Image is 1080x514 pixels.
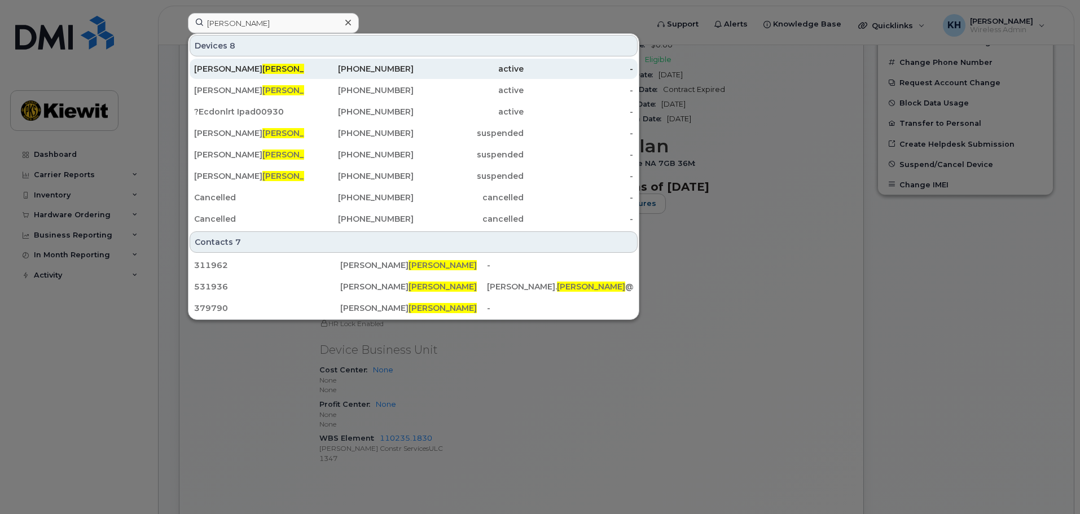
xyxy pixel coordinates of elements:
[487,302,633,314] div: -
[304,213,414,225] div: [PHONE_NUMBER]
[262,150,331,160] span: [PERSON_NAME]
[414,106,524,117] div: active
[524,128,634,139] div: -
[194,85,304,96] div: [PERSON_NAME]
[524,170,634,182] div: -
[524,192,634,203] div: -
[557,282,625,292] span: [PERSON_NAME]
[409,282,477,292] span: [PERSON_NAME]
[190,166,638,186] a: [PERSON_NAME][PERSON_NAME][PHONE_NUMBER]suspended-
[262,85,331,95] span: [PERSON_NAME]
[340,260,486,271] div: [PERSON_NAME]
[262,128,331,138] span: [PERSON_NAME]
[194,260,340,271] div: 311962
[524,213,634,225] div: -
[190,187,638,208] a: Cancelled[PHONE_NUMBER]cancelled-
[194,149,304,160] div: [PERSON_NAME]
[304,106,414,117] div: [PHONE_NUMBER]
[194,192,304,203] div: Cancelled
[194,128,304,139] div: [PERSON_NAME]
[414,213,524,225] div: cancelled
[194,281,340,292] div: 531936
[340,302,486,314] div: [PERSON_NAME]
[304,192,414,203] div: [PHONE_NUMBER]
[304,128,414,139] div: [PHONE_NUMBER]
[524,63,634,74] div: -
[194,63,304,74] div: [PERSON_NAME]
[414,149,524,160] div: suspended
[304,63,414,74] div: [PHONE_NUMBER]
[190,144,638,165] a: [PERSON_NAME][PERSON_NAME][PHONE_NUMBER]suspended-
[524,149,634,160] div: -
[230,40,235,51] span: 8
[1031,465,1072,506] iframe: Messenger Launcher
[190,123,638,143] a: [PERSON_NAME][PERSON_NAME][PHONE_NUMBER]suspended-
[414,63,524,74] div: active
[524,106,634,117] div: -
[487,260,633,271] div: -
[414,128,524,139] div: suspended
[194,170,304,182] div: [PERSON_NAME]
[262,171,331,181] span: [PERSON_NAME]
[304,85,414,96] div: [PHONE_NUMBER]
[414,170,524,182] div: suspended
[262,64,331,74] span: [PERSON_NAME]
[190,276,638,297] a: 531936[PERSON_NAME][PERSON_NAME][PERSON_NAME].[PERSON_NAME]@[PERSON_NAME][DOMAIN_NAME]
[414,85,524,96] div: active
[190,59,638,79] a: [PERSON_NAME][PERSON_NAME][PHONE_NUMBER]active-
[304,170,414,182] div: [PHONE_NUMBER]
[235,236,241,248] span: 7
[340,281,486,292] div: [PERSON_NAME]
[194,302,340,314] div: 379790
[190,102,638,122] a: ?Ecdonlrt Ipad00930[PHONE_NUMBER]active-
[194,213,304,225] div: Cancelled
[194,106,304,117] div: ?Ecdonlrt Ipad00930
[190,209,638,229] a: Cancelled[PHONE_NUMBER]cancelled-
[487,281,633,292] div: [PERSON_NAME]. @[PERSON_NAME][DOMAIN_NAME]
[190,80,638,100] a: [PERSON_NAME][PERSON_NAME][PHONE_NUMBER]active-
[188,13,359,33] input: Find something...
[414,192,524,203] div: cancelled
[190,231,638,253] div: Contacts
[409,260,477,270] span: [PERSON_NAME]
[190,298,638,318] a: 379790[PERSON_NAME][PERSON_NAME]-
[190,255,638,275] a: 311962[PERSON_NAME][PERSON_NAME]-
[190,35,638,56] div: Devices
[409,303,477,313] span: [PERSON_NAME]
[524,85,634,96] div: -
[304,149,414,160] div: [PHONE_NUMBER]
